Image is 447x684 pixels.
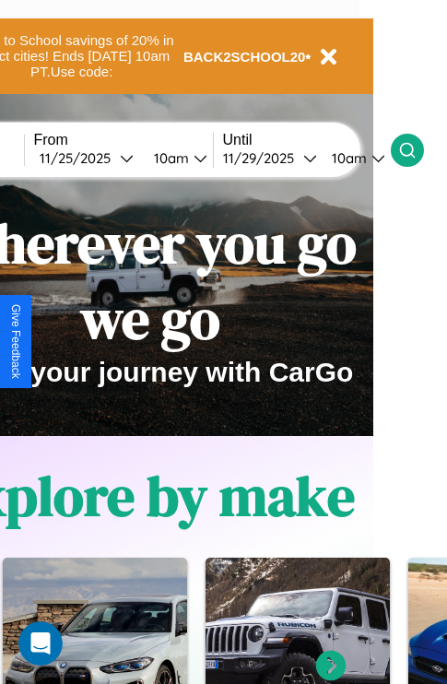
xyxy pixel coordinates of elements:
button: 10am [317,148,391,168]
div: 11 / 25 / 2025 [40,149,120,167]
div: 10am [145,149,194,167]
label: Until [223,132,391,148]
div: 11 / 29 / 2025 [223,149,303,167]
button: 11/25/2025 [34,148,139,168]
button: 10am [139,148,213,168]
label: From [34,132,213,148]
b: BACK2SCHOOL20 [183,49,306,65]
div: 10am [323,149,371,167]
div: Give Feedback [9,304,22,379]
iframe: Intercom live chat [18,621,63,666]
